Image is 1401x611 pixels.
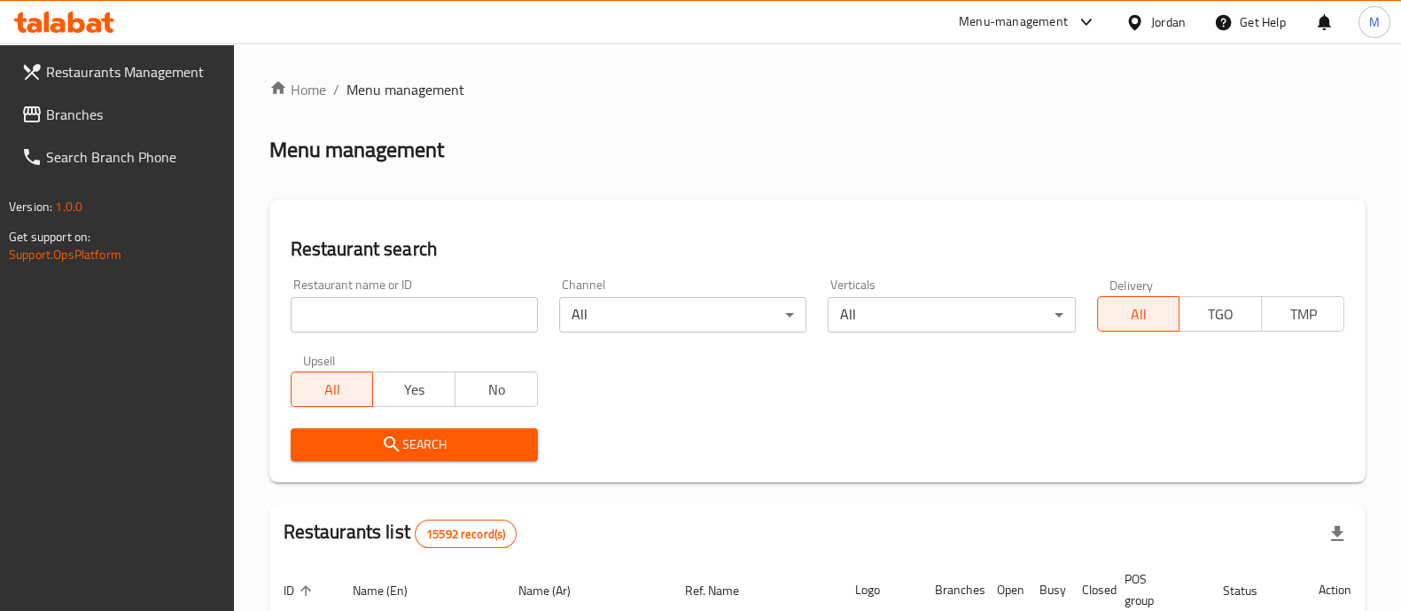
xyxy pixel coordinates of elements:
button: All [291,372,374,407]
span: Name (En) [353,580,431,601]
h2: Restaurants list [284,519,518,548]
a: Branches [7,93,234,136]
a: Support.OpsPlatform [9,243,121,266]
h2: Restaurant search [291,236,1344,262]
span: TMP [1269,302,1337,327]
span: Menu management [346,79,464,100]
button: Search [291,428,538,461]
input: Search for restaurant name or ID.. [291,297,538,333]
li: / [333,79,339,100]
span: Status [1223,580,1280,601]
span: 1.0.0 [55,195,82,218]
span: POS group [1124,568,1187,611]
nav: breadcrumb [269,79,1366,100]
a: Restaurants Management [7,51,234,93]
span: Ref. Name [685,580,762,601]
div: Total records count [415,520,517,548]
span: Branches [46,104,220,125]
div: Export file [1316,513,1358,555]
button: All [1097,296,1180,332]
label: Upsell [303,354,336,366]
span: Search Branch Phone [46,146,220,168]
button: TGO [1179,296,1262,332]
div: Menu-management [959,12,1068,33]
div: All [828,297,1075,333]
span: Restaurants Management [46,61,220,82]
span: Get support on: [9,225,90,248]
button: No [455,372,538,407]
span: M [1369,12,1380,32]
a: Search Branch Phone [7,136,234,178]
button: TMP [1261,296,1344,332]
div: All [559,297,806,333]
span: Name (Ar) [518,580,594,601]
span: Search [305,434,524,456]
label: Delivery [1109,278,1154,291]
span: 15592 record(s) [416,526,516,543]
span: Yes [380,377,448,403]
div: Jordan [1151,12,1186,32]
span: All [1105,302,1173,327]
span: Version: [9,195,52,218]
a: Home [269,79,326,100]
span: All [299,377,367,403]
span: TGO [1187,302,1255,327]
span: No [463,377,531,403]
button: Yes [372,372,455,407]
h2: Menu management [269,136,444,164]
span: ID [284,580,317,601]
